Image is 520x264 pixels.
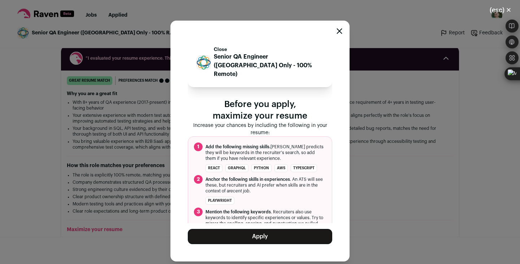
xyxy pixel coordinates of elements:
span: 1 [194,142,203,151]
span: 2 [194,175,203,184]
span: . An ATS will see these, but recruiters and AI prefer when skills are in the context of a [205,176,326,194]
button: Close modal [337,28,342,34]
li: Playwright [205,197,234,205]
button: Apply [188,229,332,244]
li: Python [251,164,272,172]
i: recent job. [229,189,251,193]
span: Anchor the following skills in experiences [205,177,290,182]
li: TypeScript [291,164,317,172]
li: GraphQL [225,164,248,172]
p: Increase your chances by including the following in your resume: [188,122,332,136]
span: . Recruiters also use keywords to identify specific experiences or values. Try to mirror the spel... [205,209,326,232]
img: a2414726cb8ad4da2b698a12e8b73ff02d6442907af0676a52c70779ceb19c6b.png [197,56,211,69]
span: Add the following missing skills. [205,145,270,149]
span: 3 [194,208,203,216]
p: Close [214,47,324,52]
li: AWS [274,164,288,172]
li: React [205,164,222,172]
span: Mention the following keywords [205,210,271,214]
p: Before you apply, maximize your resume [188,99,332,122]
p: Senior QA Engineer ([GEOGRAPHIC_DATA] Only - 100% Remote) [214,52,324,78]
span: [PERSON_NAME] predicts they will be keywords in the recruiter's search, so add them if you have r... [205,144,326,161]
button: Close modal [481,2,520,18]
